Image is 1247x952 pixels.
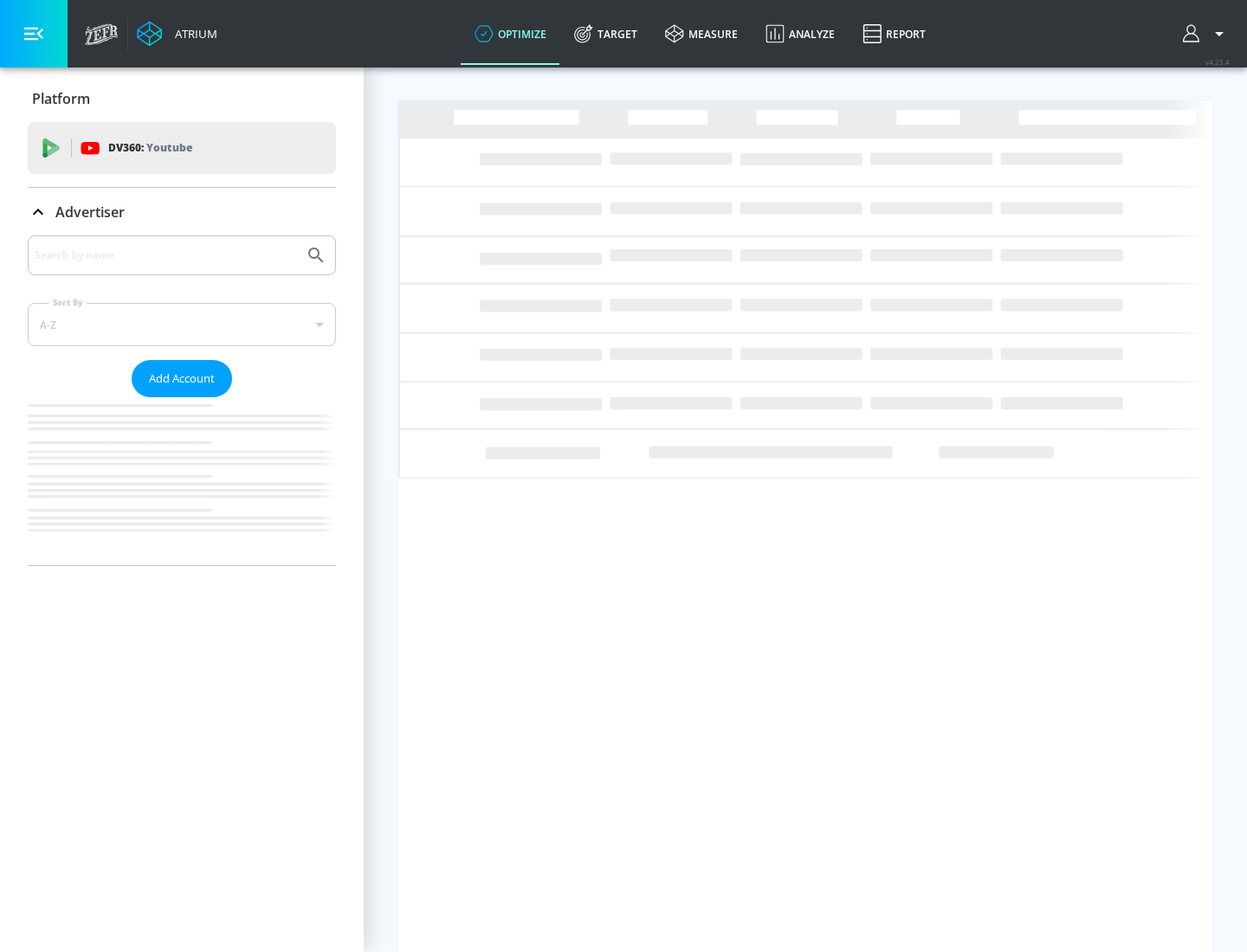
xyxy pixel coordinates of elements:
[28,303,336,346] div: A-Z
[28,122,336,174] div: DV360: Youtube
[28,397,336,565] nav: list of Advertiser
[149,369,215,389] span: Add Account
[752,3,849,65] a: Analyze
[461,3,560,65] a: optimize
[32,89,90,108] p: Platform
[1205,57,1230,67] span: v 4.25.4
[35,244,297,267] input: Search by name
[651,3,752,65] a: measure
[55,203,125,222] p: Advertiser
[49,297,87,308] label: Sort By
[108,138,192,158] p: DV360:
[560,3,651,65] a: Target
[849,3,940,65] a: Report
[132,360,232,397] button: Add Account
[137,21,217,47] a: Atrium
[28,188,336,236] div: Advertiser
[146,138,192,157] p: Youtube
[28,235,336,565] div: Advertiser
[28,74,336,123] div: Platform
[168,26,217,42] div: Atrium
